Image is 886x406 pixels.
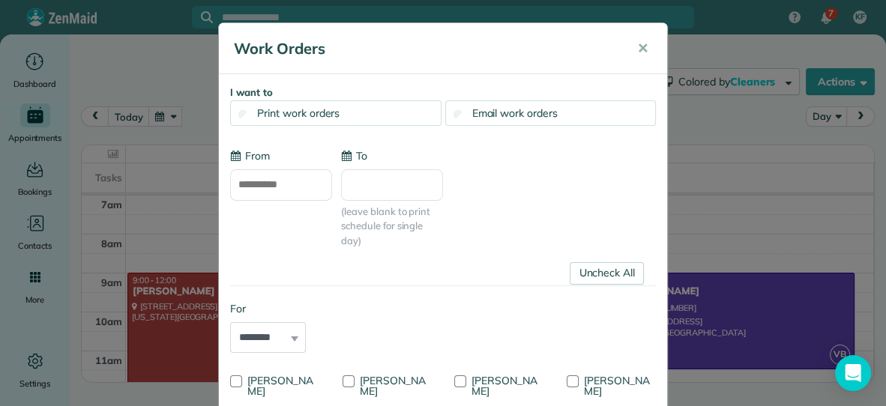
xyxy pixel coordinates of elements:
a: Uncheck All [570,262,644,285]
label: From [230,148,270,163]
label: For [230,301,306,316]
label: To [341,148,367,163]
h5: Work Orders [234,38,616,59]
span: [PERSON_NAME] [584,374,650,398]
strong: I want to [230,86,273,98]
span: [PERSON_NAME] [471,374,537,398]
span: [PERSON_NAME] [360,374,426,398]
span: [PERSON_NAME] [247,374,313,398]
input: Print work orders [238,109,248,119]
span: Print work orders [257,106,340,120]
span: Email work orders [472,106,558,120]
span: (leave blank to print schedule for single day) [341,204,443,249]
input: Email work orders [453,109,462,119]
div: Open Intercom Messenger [835,355,871,391]
span: ✕ [637,40,648,57]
